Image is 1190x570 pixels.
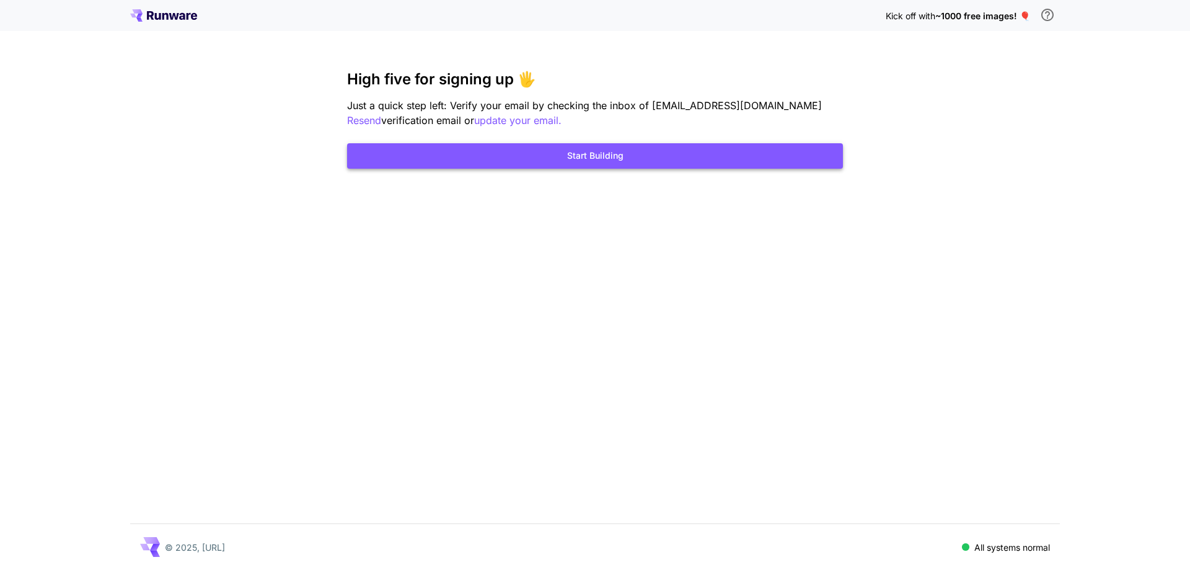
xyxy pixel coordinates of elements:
span: verification email or [381,114,474,127]
p: All systems normal [974,541,1050,554]
h3: High five for signing up 🖐️ [347,71,843,88]
p: © 2025, [URL] [165,541,225,554]
button: update your email. [474,113,562,128]
button: Start Building [347,143,843,169]
button: Resend [347,113,381,128]
span: ~1000 free images! 🎈 [935,11,1030,21]
button: In order to qualify for free credit, you need to sign up with a business email address and click ... [1035,2,1060,27]
span: Just a quick step left: Verify your email by checking the inbox of [EMAIL_ADDRESS][DOMAIN_NAME] [347,99,822,112]
span: Kick off with [886,11,935,21]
